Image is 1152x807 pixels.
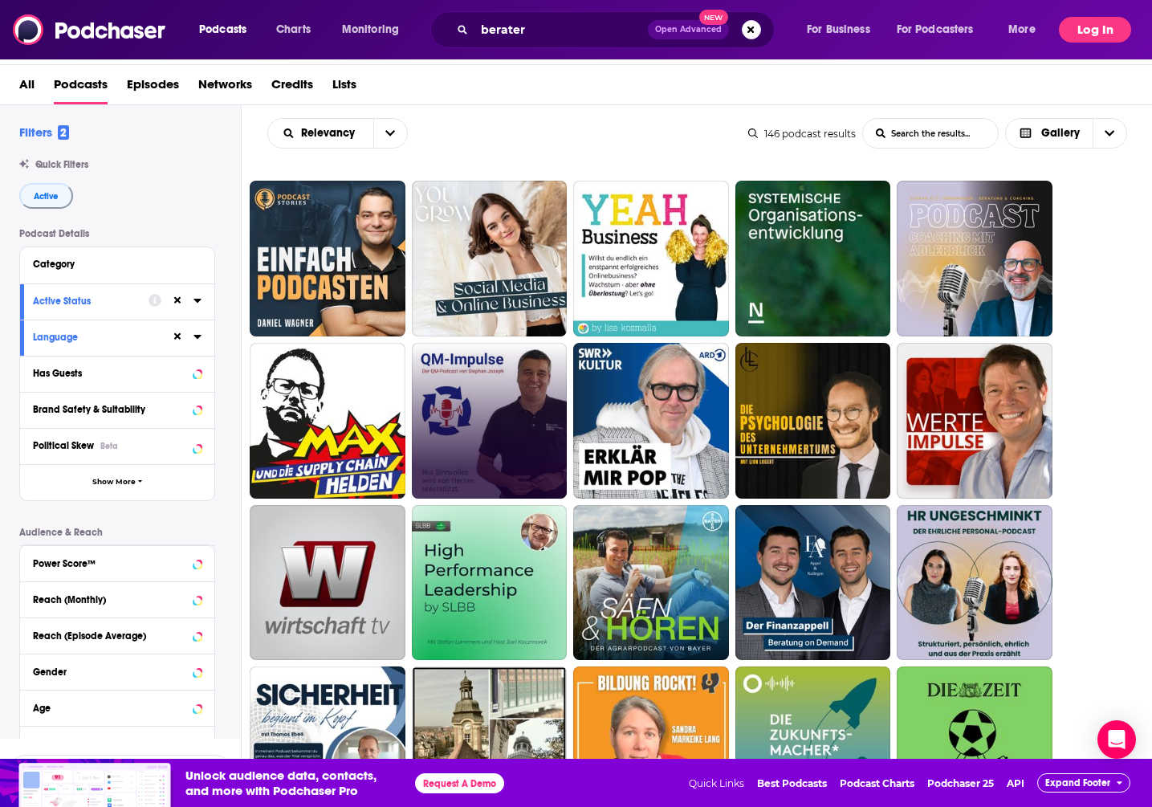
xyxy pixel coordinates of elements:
[415,773,504,793] button: Request A Demo
[34,192,59,201] span: Active
[33,295,138,307] div: Active Status
[1041,128,1080,139] span: Gallery
[33,332,161,343] div: Language
[33,291,149,311] button: Active Status
[807,18,870,41] span: For Business
[446,11,790,48] div: Search podcasts, credits, & more...
[100,441,118,451] div: Beta
[1097,720,1136,759] div: Open Intercom Messenger
[18,763,173,807] img: Insights visual
[997,17,1056,43] button: open menu
[188,17,267,43] button: open menu
[33,703,188,714] div: Age
[33,552,201,573] button: Power Score™
[19,71,35,104] a: All
[897,18,974,41] span: For Podcasters
[33,404,188,415] div: Brand Safety & Suitability
[648,20,729,39] button: Open AdvancedNew
[276,18,311,41] span: Charts
[199,18,246,41] span: Podcasts
[1007,777,1024,789] a: API
[342,18,399,41] span: Monitoring
[271,71,313,104] a: Credits
[1045,777,1110,789] span: Expand Footer
[33,399,201,419] button: Brand Safety & Suitability
[33,630,188,642] div: Reach (Episode Average)
[33,589,201,609] button: Reach (Monthly)
[19,183,73,209] button: Active
[1005,118,1128,149] button: Choose View
[33,435,201,455] button: Political SkewBeta
[33,440,94,451] span: Political Skew
[19,124,69,140] h2: Filters
[33,363,201,383] button: Has Guests
[796,17,890,43] button: open menu
[33,661,201,681] button: Gender
[33,254,201,274] button: Category
[1037,773,1130,793] button: Expand Footer
[19,228,215,239] p: Podcast Details
[699,10,728,25] span: New
[331,17,420,43] button: open menu
[33,259,191,270] div: Category
[33,625,201,645] button: Reach (Episode Average)
[198,71,252,104] a: Networks
[840,777,914,789] a: Podcast Charts
[301,128,360,139] span: Relevancy
[20,464,214,500] button: Show More
[35,159,88,170] span: Quick Filters
[185,768,402,798] span: Unlock audience data, contacts, and more with Podchaser Pro
[373,119,407,148] button: open menu
[267,118,408,149] h2: Choose List sort
[58,125,69,140] span: 2
[8,755,233,791] button: Clear Filters
[886,17,997,43] button: open menu
[33,666,188,678] div: Gender
[33,558,188,569] div: Power Score™
[1008,18,1036,41] span: More
[266,17,320,43] a: Charts
[127,71,179,104] a: Episodes
[268,128,373,139] button: open menu
[33,368,188,379] div: Has Guests
[33,733,201,753] button: Income
[1059,17,1131,43] button: Log In
[757,777,827,789] a: Best Podcasts
[19,527,215,538] p: Audience & Reach
[655,26,722,34] span: Open Advanced
[33,697,201,717] button: Age
[54,71,108,104] a: Podcasts
[33,327,171,347] button: Language
[748,128,856,140] div: 146 podcast results
[927,777,994,789] a: Podchaser 25
[474,17,648,43] input: Search podcasts, credits, & more...
[13,14,167,45] img: Podchaser - Follow, Share and Rate Podcasts
[92,478,136,487] span: Show More
[689,777,744,789] span: Quick Links
[33,594,188,605] div: Reach (Monthly)
[332,71,356,104] a: Lists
